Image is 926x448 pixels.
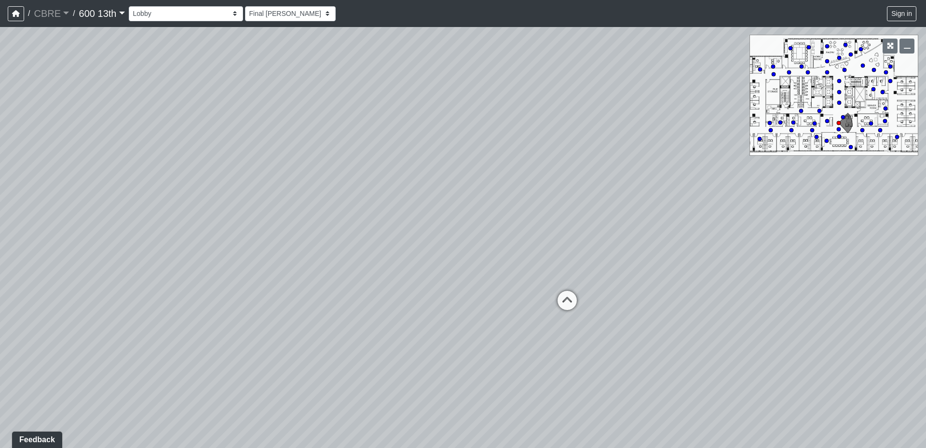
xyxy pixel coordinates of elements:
a: CBRE [34,4,69,23]
span: / [24,4,34,23]
span: / [69,4,79,23]
a: 600 13th [79,4,125,23]
button: Sign in [887,6,916,21]
iframe: Ybug feedback widget [7,429,64,448]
